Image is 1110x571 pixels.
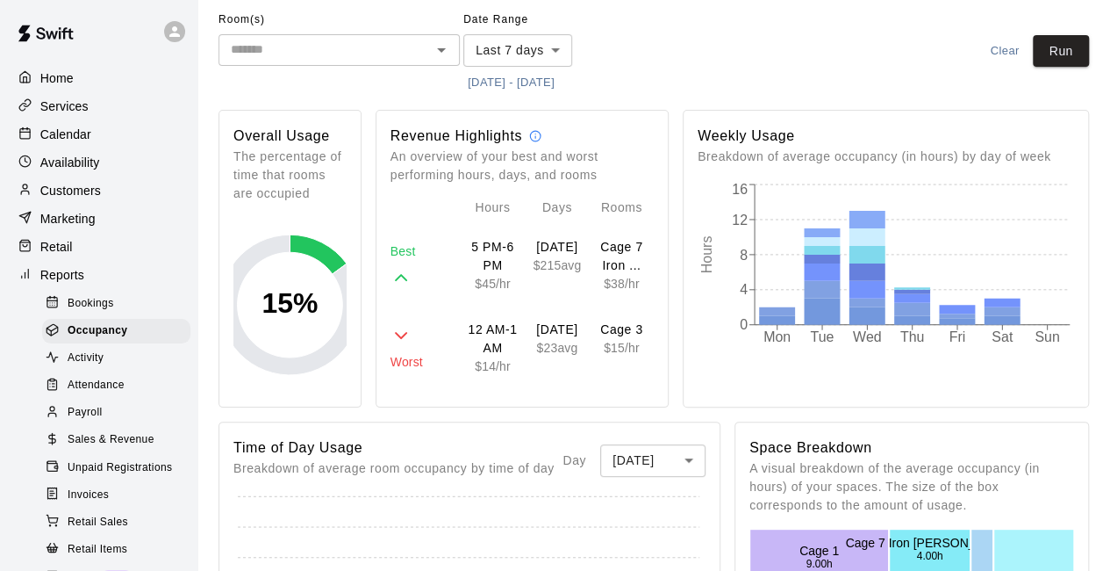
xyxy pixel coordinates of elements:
[390,148,654,184] p: An overview of your best and worst performing hours, days, and rooms
[590,339,654,357] p: $ 15 /hr
[590,199,654,217] p: Rooms
[40,126,91,143] p: Calendar
[600,445,705,477] div: [DATE]
[68,541,127,559] span: Retail Items
[68,322,127,340] span: Occupancy
[42,536,197,563] a: Retail Items
[749,459,1074,515] p: A visual breakdown of the average occupancy (in hours) of your spaces. The size of the box corres...
[42,373,190,398] div: Attendance
[40,98,89,115] p: Services
[40,238,73,256] p: Retail
[590,238,654,275] p: Cage 7 Iron Mike
[740,317,748,332] tspan: 0
[42,292,190,316] div: Bookings
[42,346,190,371] div: Activity
[525,238,589,257] p: [DATE]
[740,282,748,297] tspan: 4
[590,321,654,339] p: Cage 3
[261,287,318,319] text: 15 %
[461,199,525,217] p: Hours
[14,177,183,204] a: Customers
[900,329,925,344] tspan: Thu
[992,329,1013,344] tspan: Sat
[42,481,197,509] a: Invoices
[68,431,154,449] span: Sales & Revenue
[14,206,183,232] a: Marketing
[233,125,347,148] h6: Overall Usage
[740,248,748,263] tspan: 8
[977,35,1033,68] button: Clear
[42,428,190,452] div: Sales & Revenue
[14,121,183,148] a: Calendar
[390,242,461,260] p: Best
[949,329,965,344] tspan: Fri
[14,93,183,119] a: Services
[14,65,183,91] a: Home
[732,182,748,197] tspan: 16
[40,154,100,171] p: Availability
[40,266,84,284] p: Reports
[42,345,197,372] a: Activity
[68,295,114,313] span: Bookings
[42,483,190,508] div: Invoices
[799,544,839,558] text: Cage 1
[40,182,101,199] p: Customers
[40,69,74,87] p: Home
[461,321,525,358] p: 12 AM-1 AM
[562,452,586,470] p: Day
[390,353,461,371] p: Worst
[42,290,197,317] a: Bookings
[806,558,832,570] text: 9.00h
[463,6,617,34] span: Date Range
[525,257,589,274] p: $ 215 avg
[42,454,197,481] a: Unpaid Registrations
[42,400,197,427] a: Payroll
[698,125,1074,148] h6: Weekly Usage
[42,510,190,535] div: Retail Sales
[732,213,748,228] tspan: 12
[233,459,555,478] p: Breakdown of average room occupancy by time of day
[749,437,1074,459] h6: Space Breakdown
[461,275,525,293] p: $ 45 /hr
[463,34,572,67] div: Last 7 days
[68,404,102,422] span: Payroll
[68,487,109,504] span: Invoices
[42,427,197,454] a: Sales & Revenue
[14,149,183,176] div: Availability
[529,130,541,142] svg: Revenue calculations are estimates and should only be used to identify trends. Some discrepancies...
[14,234,183,260] a: Retail
[845,536,1013,550] text: Cage 7 Iron [PERSON_NAME]
[42,319,190,343] div: Occupancy
[698,148,1074,166] p: Breakdown of average occupancy (in hours) by day of week
[42,509,197,536] a: Retail Sales
[916,550,942,562] text: 4.00h
[40,210,96,228] p: Marketing
[233,148,347,203] p: The percentage of time that rooms are occupied
[810,329,834,344] tspan: Tue
[853,329,882,344] tspan: Wed
[461,358,525,375] p: $ 14 /hr
[429,38,454,62] button: Open
[590,275,654,293] p: $ 38 /hr
[463,69,559,97] button: [DATE] - [DATE]
[390,125,522,148] h6: Revenue Highlights
[42,456,190,481] div: Unpaid Registrations
[42,401,190,425] div: Payroll
[14,262,183,288] a: Reports
[525,339,589,357] p: $ 23 avg
[68,459,172,477] span: Unpaid Registrations
[461,238,525,275] p: 5 PM-6 PM
[68,350,104,367] span: Activity
[68,377,125,394] span: Attendance
[42,317,197,344] a: Occupancy
[525,199,589,217] p: Days
[233,437,555,459] h6: Time of Day Usage
[42,538,190,562] div: Retail Items
[42,372,197,400] a: Attendance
